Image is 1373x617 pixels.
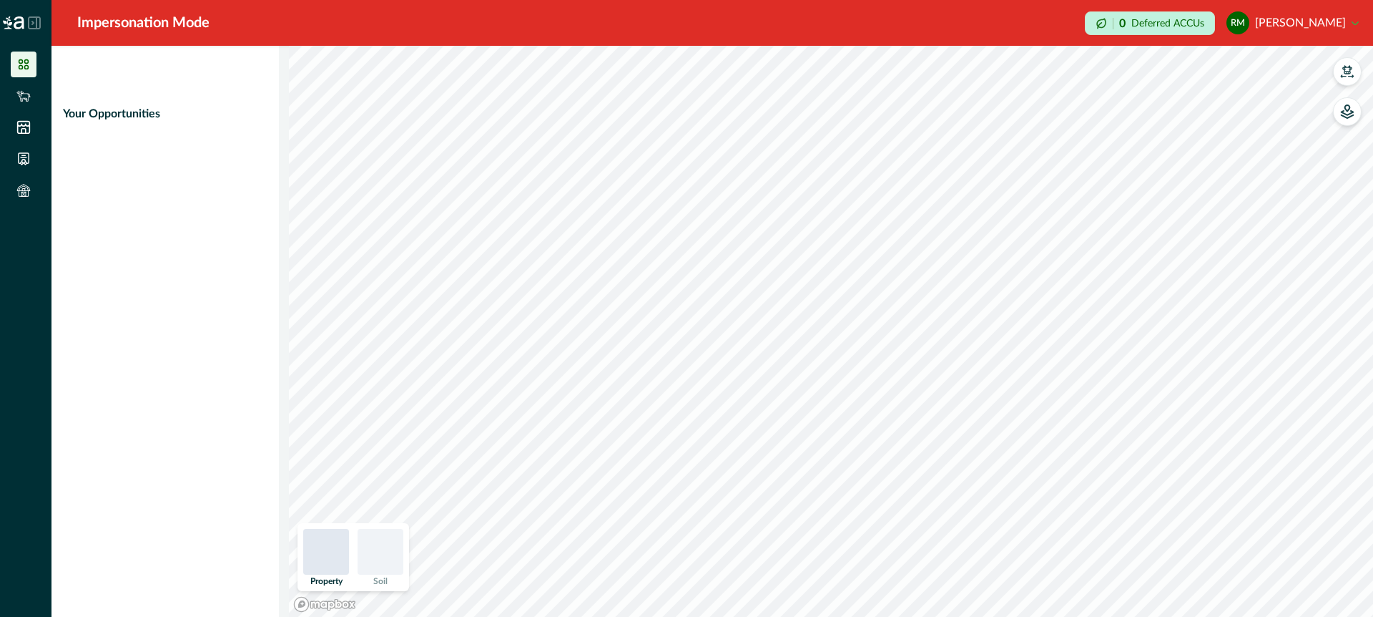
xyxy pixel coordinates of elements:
[373,577,388,586] p: Soil
[3,16,24,29] img: Logo
[1226,6,1359,40] button: Rodney McIntyre[PERSON_NAME]
[310,577,343,586] p: Property
[77,12,210,34] div: Impersonation Mode
[63,105,160,122] p: Your Opportunities
[1119,18,1126,29] p: 0
[293,596,356,613] a: Mapbox logo
[1131,18,1204,29] p: Deferred ACCUs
